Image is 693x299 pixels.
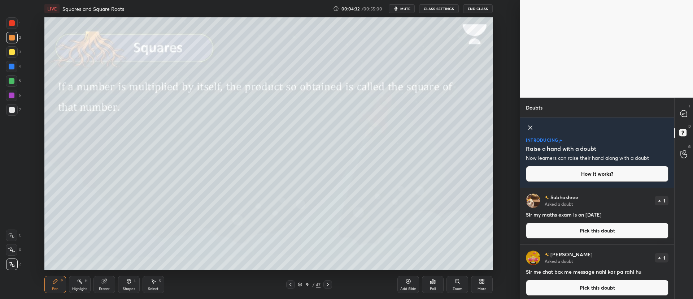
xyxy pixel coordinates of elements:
[6,90,21,101] div: 6
[526,280,668,296] button: Pick this doubt
[545,201,573,207] p: Asked a doubt
[99,287,110,291] div: Eraser
[463,4,493,13] button: End Class
[688,124,691,129] p: D
[85,279,87,283] div: H
[526,193,540,208] img: 3
[134,279,136,283] div: L
[400,287,416,291] div: Add Slide
[159,279,161,283] div: S
[559,139,562,142] img: large-star.026637fe.svg
[72,287,87,291] div: Highlight
[550,252,593,257] p: [PERSON_NAME]
[526,251,540,265] img: 2f71f19c917e49869fdc0d6a1dce6b80.jpg
[526,211,668,218] h4: Sir my maths exam is on [DATE]
[526,144,596,153] h5: Raise a hand with a doubt
[6,61,21,72] div: 4
[526,138,558,142] p: introducing
[6,17,21,29] div: 1
[123,287,135,291] div: Shapes
[44,4,60,13] div: LIVE
[453,287,462,291] div: Zoom
[312,282,314,287] div: /
[6,75,21,87] div: 5
[545,258,573,264] p: Asked a doubt
[304,282,311,287] div: 9
[526,223,668,239] button: Pick this doubt
[520,98,548,117] p: Doubts
[478,287,487,291] div: More
[6,104,21,116] div: 7
[558,141,560,143] img: small-star.76a44327.svg
[545,196,549,200] img: no-rating-badge.077c3623.svg
[316,281,321,288] div: 47
[6,259,21,270] div: Z
[6,230,21,241] div: C
[526,154,649,162] p: Now learners can raise their hand along with a doubt
[61,279,63,283] div: P
[688,144,691,149] p: G
[148,287,158,291] div: Select
[520,188,674,299] div: grid
[6,32,21,43] div: 2
[545,253,549,257] img: no-rating-badge.077c3623.svg
[689,103,691,109] p: T
[62,5,124,12] h4: Squares and Square Roots
[400,6,410,11] span: mute
[526,166,668,182] button: How it works?
[6,46,21,58] div: 3
[663,198,665,203] p: 1
[419,4,459,13] button: CLASS SETTINGS
[52,287,58,291] div: Pen
[526,268,668,275] h4: Sir me chat box me message nahi kar pa rahi hu
[389,4,415,13] button: mute
[430,287,436,291] div: Poll
[663,256,665,260] p: 1
[550,195,578,200] p: Subhashree
[6,244,21,256] div: X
